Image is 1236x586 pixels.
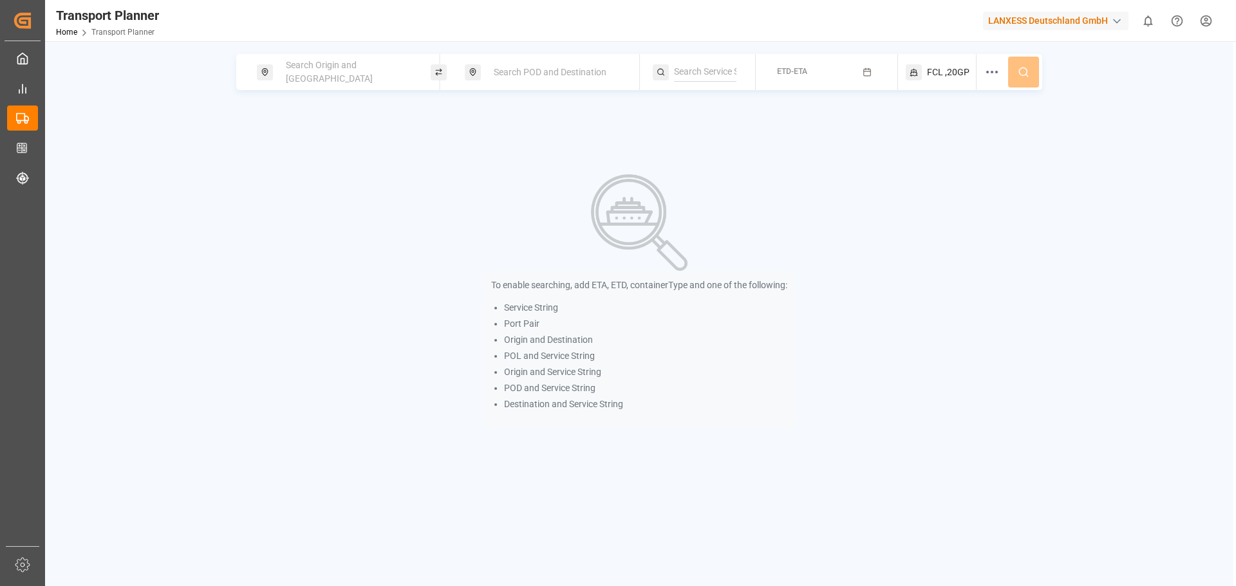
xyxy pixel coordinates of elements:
span: Search Origin and [GEOGRAPHIC_DATA] [286,60,373,84]
li: Service String [504,301,787,315]
span: FCL [927,66,943,79]
div: Transport Planner [56,6,159,25]
li: POL and Service String [504,349,787,363]
div: LANXESS Deutschland GmbH [983,12,1128,30]
li: POD and Service String [504,381,787,395]
span: ,20GP [945,66,969,79]
a: Home [56,28,77,37]
button: Help Center [1163,6,1192,35]
button: ETD-ETA [763,60,890,85]
span: Search POD and Destination [494,67,606,77]
li: Destination and Service String [504,398,787,411]
li: Origin and Destination [504,333,787,347]
input: Search Service String [674,62,736,82]
button: show 0 new notifications [1134,6,1163,35]
li: Port Pair [504,317,787,331]
li: Origin and Service String [504,365,787,379]
img: Search [591,174,688,271]
p: To enable searching, add ETA, ETD, containerType and one of the following: [491,279,787,292]
span: ETD-ETA [777,67,807,76]
button: LANXESS Deutschland GmbH [983,8,1134,33]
